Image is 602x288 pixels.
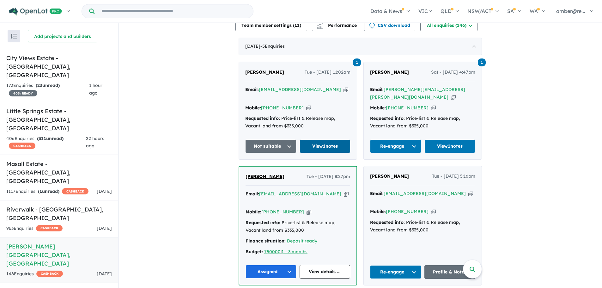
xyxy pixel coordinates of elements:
[370,69,409,76] a: [PERSON_NAME]
[39,136,46,141] span: 311
[370,219,405,225] strong: Requested info:
[246,219,350,234] div: Price-list & Release map, Vacant land from $335,000
[245,115,280,121] strong: Requested info:
[246,191,259,197] strong: Email:
[6,188,88,195] div: 1117 Enquir ies
[36,225,63,231] span: CASHBACK
[556,8,585,14] span: amber@re...
[89,83,102,96] span: 1 hour ago
[432,173,475,180] span: Tue - [DATE] 5:16pm
[344,191,349,197] button: Copy
[370,209,386,214] strong: Mobile:
[245,115,350,130] div: Price-list & Release map, Vacant land from $335,000
[344,86,348,93] button: Copy
[246,220,280,225] strong: Requested info:
[37,136,64,141] strong: ( unread)
[9,90,37,96] span: 40 % READY
[370,219,475,234] div: Price-list & Release map, Vacant land from $335,000
[245,69,284,76] a: [PERSON_NAME]
[86,136,104,149] span: 22 hours ago
[37,83,42,88] span: 23
[6,242,112,268] h5: [PERSON_NAME][GEOGRAPHIC_DATA] , [GEOGRAPHIC_DATA]
[370,105,386,111] strong: Mobile:
[370,173,409,180] a: [PERSON_NAME]
[9,143,35,149] span: CASHBACK
[97,188,112,194] span: [DATE]
[353,58,361,66] a: 1
[386,105,429,111] a: [PHONE_NUMBER]
[431,208,436,215] button: Copy
[40,188,42,194] span: 1
[282,249,307,254] a: 1 - 3 months
[468,190,473,197] button: Copy
[317,25,323,29] img: bar-chart.svg
[370,69,409,75] span: [PERSON_NAME]
[6,205,112,222] h5: Riverwalk - [GEOGRAPHIC_DATA] , [GEOGRAPHIC_DATA]
[246,238,286,244] strong: Finance situation:
[312,19,359,31] button: Performance
[306,105,311,111] button: Copy
[36,271,63,277] span: CASHBACK
[97,271,112,277] span: [DATE]
[318,22,357,28] span: Performance
[261,209,304,215] a: [PHONE_NUMBER]
[424,139,476,153] a: View1notes
[260,43,285,49] span: - 5 Enquir ies
[6,270,63,278] div: 146 Enquir ies
[384,191,466,196] a: [EMAIL_ADDRESS][DOMAIN_NAME]
[6,225,63,232] div: 963 Enquir ies
[6,82,89,97] div: 173 Enquir ies
[370,173,409,179] span: [PERSON_NAME]
[264,249,281,254] a: 750000
[386,209,429,214] a: [PHONE_NUMBER]
[431,69,475,76] span: Sat - [DATE] 4:47pm
[370,87,465,100] a: [PERSON_NAME][EMAIL_ADDRESS][PERSON_NAME][DOMAIN_NAME]
[424,265,476,279] a: Profile & Notes
[478,58,486,66] a: 1
[370,139,421,153] button: Re-engage
[245,87,259,92] strong: Email:
[369,22,375,29] img: download icon
[97,225,112,231] span: [DATE]
[6,135,86,150] div: 406 Enquir ies
[246,174,284,179] span: [PERSON_NAME]
[62,188,88,194] span: CASHBACK
[239,38,482,55] div: [DATE]
[305,69,350,76] span: Tue - [DATE] 11:02am
[36,83,60,88] strong: ( unread)
[96,4,252,18] input: Try estate name, suburb, builder or developer
[11,34,17,39] img: sort.svg
[295,22,300,28] span: 11
[300,139,351,153] a: View1notes
[307,173,350,181] span: Tue - [DATE] 8:27pm
[245,105,261,111] strong: Mobile:
[370,115,475,130] div: Price-list & Release map, Vacant land from $335,000
[245,69,284,75] span: [PERSON_NAME]
[431,105,436,111] button: Copy
[245,139,296,153] button: Not suitable
[259,87,341,92] a: [EMAIL_ADDRESS][DOMAIN_NAME]
[246,249,263,254] strong: Budget:
[420,19,477,31] button: All enquiries (146)
[261,105,304,111] a: [PHONE_NUMBER]
[28,30,97,42] button: Add projects and builders
[246,265,296,279] button: Assigned
[300,265,350,279] a: View details ...
[451,94,456,101] button: Copy
[235,19,307,31] button: Team member settings (11)
[259,191,341,197] a: [EMAIL_ADDRESS][DOMAIN_NAME]
[6,160,112,185] h5: Masall Estate - [GEOGRAPHIC_DATA] , [GEOGRAPHIC_DATA]
[287,238,317,244] a: Deposit ready
[370,265,421,279] button: Re-engage
[307,209,311,215] button: Copy
[370,115,405,121] strong: Requested info:
[38,188,59,194] strong: ( unread)
[6,54,112,79] h5: City Views Estate - [GEOGRAPHIC_DATA] , [GEOGRAPHIC_DATA]
[246,248,350,256] div: |
[370,87,384,92] strong: Email:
